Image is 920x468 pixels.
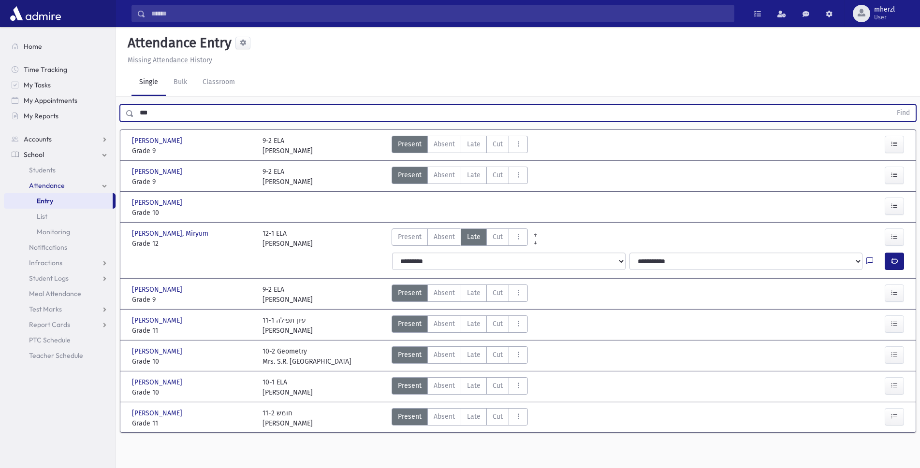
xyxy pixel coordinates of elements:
span: My Reports [24,112,58,120]
a: School [4,147,116,162]
span: Test Marks [29,305,62,313]
span: [PERSON_NAME] [132,377,184,387]
span: [PERSON_NAME] [132,167,184,177]
span: Present [398,350,422,360]
a: Notifications [4,240,116,255]
span: Late [467,381,481,391]
span: Cut [493,288,503,298]
a: Infractions [4,255,116,270]
div: 10-2 Geometry Mrs. S.R. [GEOGRAPHIC_DATA] [263,346,351,367]
a: Home [4,39,116,54]
span: Present [398,139,422,149]
span: Late [467,350,481,360]
u: Missing Attendance History [128,56,212,64]
span: Present [398,232,422,242]
a: My Appointments [4,93,116,108]
span: [PERSON_NAME], Miryum [132,228,210,239]
a: Teacher Schedule [4,348,116,363]
span: Cut [493,232,503,242]
div: AttTypes [392,408,528,428]
a: Test Marks [4,301,116,317]
span: My Tasks [24,81,51,89]
span: Absent [434,170,455,180]
span: Time Tracking [24,65,67,74]
span: Absent [434,381,455,391]
span: Absent [434,232,455,242]
a: Monitoring [4,224,116,240]
span: Students [29,166,56,174]
span: Present [398,381,422,391]
a: PTC Schedule [4,332,116,348]
span: Meal Attendance [29,289,81,298]
span: [PERSON_NAME] [132,346,184,356]
div: AttTypes [392,315,528,336]
span: Grade 11 [132,418,253,428]
span: Present [398,170,422,180]
a: List [4,209,116,224]
span: Accounts [24,135,52,143]
span: Grade 10 [132,387,253,397]
a: Student Logs [4,270,116,286]
span: Late [467,319,481,329]
div: 12-1 ELA [PERSON_NAME] [263,228,313,249]
span: Grade 12 [132,239,253,249]
span: Late [467,170,481,180]
span: Student Logs [29,274,69,283]
span: Cut [493,319,503,329]
span: Absent [434,411,455,422]
span: [PERSON_NAME] [132,315,184,326]
span: [PERSON_NAME] [132,136,184,146]
span: Grade 9 [132,177,253,187]
div: AttTypes [392,377,528,397]
span: Present [398,411,422,422]
span: PTC Schedule [29,336,71,344]
a: Bulk [166,69,195,96]
span: Cut [493,350,503,360]
div: AttTypes [392,167,528,187]
a: My Tasks [4,77,116,93]
span: Cut [493,139,503,149]
a: My Reports [4,108,116,124]
span: Infractions [29,258,62,267]
span: Home [24,42,42,51]
div: AttTypes [392,346,528,367]
span: Notifications [29,243,67,252]
span: Cut [493,411,503,422]
div: 11-2 חומש [PERSON_NAME] [263,408,313,428]
span: [PERSON_NAME] [132,198,184,208]
a: Students [4,162,116,178]
div: 9-2 ELA [PERSON_NAME] [263,136,313,156]
span: Entry [37,197,53,205]
span: Grade 10 [132,356,253,367]
span: Absent [434,319,455,329]
a: Attendance [4,178,116,193]
span: mherzl [874,6,895,14]
span: Late [467,139,481,149]
span: [PERSON_NAME] [132,284,184,295]
span: Monitoring [37,227,70,236]
img: AdmirePro [8,4,63,23]
span: Absent [434,139,455,149]
input: Search [146,5,734,22]
a: Classroom [195,69,243,96]
a: Accounts [4,131,116,147]
a: Single [131,69,166,96]
span: Grade 11 [132,326,253,336]
span: Grade 9 [132,146,253,156]
span: Absent [434,350,455,360]
span: Attendance [29,181,65,190]
h5: Attendance Entry [124,35,232,51]
span: [PERSON_NAME] [132,408,184,418]
span: Present [398,319,422,329]
div: AttTypes [392,136,528,156]
span: My Appointments [24,96,77,105]
span: Late [467,288,481,298]
div: AttTypes [392,228,528,249]
div: 9-2 ELA [PERSON_NAME] [263,284,313,305]
span: Grade 9 [132,295,253,305]
span: Report Cards [29,320,70,329]
a: Time Tracking [4,62,116,77]
span: User [874,14,895,21]
a: Report Cards [4,317,116,332]
a: Entry [4,193,113,209]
